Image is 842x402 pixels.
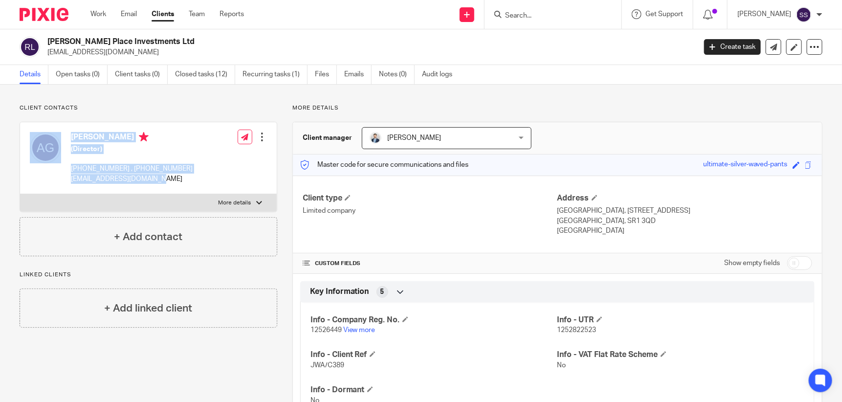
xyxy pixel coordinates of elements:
[370,132,381,144] img: LinkedIn%20Profile.jpeg
[310,385,557,395] h4: Info - Dormant
[121,9,137,19] a: Email
[152,9,174,19] a: Clients
[47,47,689,57] p: [EMAIL_ADDRESS][DOMAIN_NAME]
[20,8,68,21] img: Pixie
[219,199,251,207] p: More details
[303,193,557,203] h4: Client type
[557,362,566,369] span: No
[422,65,460,84] a: Audit logs
[90,9,106,19] a: Work
[315,65,337,84] a: Files
[175,65,235,84] a: Closed tasks (12)
[139,132,149,142] i: Primary
[30,132,61,163] img: svg%3E
[557,226,812,236] p: [GEOGRAPHIC_DATA]
[189,9,205,19] a: Team
[20,65,48,84] a: Details
[243,65,308,84] a: Recurring tasks (1)
[388,134,442,141] span: [PERSON_NAME]
[310,362,344,369] span: JWA/C389
[557,206,812,216] p: [GEOGRAPHIC_DATA], [STREET_ADDRESS]
[310,350,557,360] h4: Info - Client Ref
[343,327,376,334] a: View more
[303,133,352,143] h3: Client manager
[557,193,812,203] h4: Address
[47,37,561,47] h2: [PERSON_NAME] Place Investments Ltd
[737,9,791,19] p: [PERSON_NAME]
[379,65,415,84] a: Notes (0)
[344,65,372,84] a: Emails
[303,260,557,268] h4: CUSTOM FIELDS
[703,159,788,171] div: ultimate-silver-waved-pants
[310,315,557,325] h4: Info - Company Reg. No.
[796,7,812,22] img: svg%3E
[310,327,342,334] span: 12526449
[104,301,192,316] h4: + Add linked client
[56,65,108,84] a: Open tasks (0)
[504,12,592,21] input: Search
[71,164,193,174] p: [PHONE_NUMBER] , [PHONE_NUMBER]
[557,315,804,325] h4: Info - UTR
[115,65,168,84] a: Client tasks (0)
[557,350,804,360] h4: Info - VAT Flat Rate Scheme
[645,11,683,18] span: Get Support
[220,9,244,19] a: Reports
[557,327,597,334] span: 1252822523
[20,104,277,112] p: Client contacts
[292,104,822,112] p: More details
[20,271,277,279] p: Linked clients
[724,258,780,268] label: Show empty fields
[310,287,369,297] span: Key Information
[71,174,193,184] p: [EMAIL_ADDRESS][DOMAIN_NAME]
[71,132,193,144] h4: [PERSON_NAME]
[114,229,182,245] h4: + Add contact
[20,37,40,57] img: svg%3E
[71,144,193,154] h5: (Director)
[557,216,812,226] p: [GEOGRAPHIC_DATA], SR1 3QD
[704,39,761,55] a: Create task
[380,287,384,297] span: 5
[303,206,557,216] p: Limited company
[300,160,469,170] p: Master code for secure communications and files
